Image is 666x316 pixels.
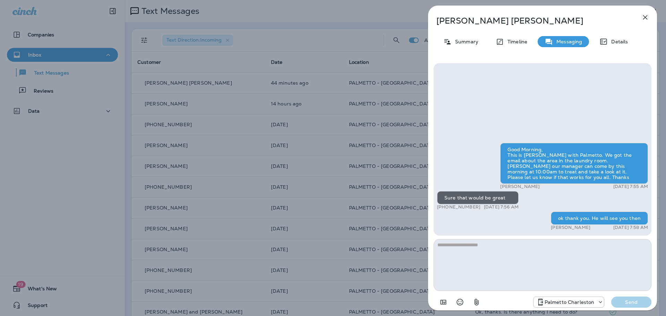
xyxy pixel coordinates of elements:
p: Messaging [553,39,582,44]
p: Timeline [504,39,527,44]
p: Summary [452,39,478,44]
p: [DATE] 7:55 AM [613,184,648,189]
div: ok thank you. He will see you then [551,212,648,225]
p: [DATE] 7:58 AM [613,225,648,230]
p: Details [608,39,628,44]
p: [PHONE_NUMBER] [437,204,480,210]
div: Sure that would be great [437,191,519,204]
div: Good Morning, This is [PERSON_NAME] with Palmetto. We got the email about the area in the laundry... [500,143,648,184]
p: Palmetto Charleston [545,299,595,305]
button: Select an emoji [453,295,467,309]
div: +1 (843) 277-8322 [533,298,604,306]
p: [DATE] 7:56 AM [484,204,519,210]
p: [PERSON_NAME] [500,184,540,189]
p: [PERSON_NAME] [551,225,590,230]
button: Add in a premade template [436,295,450,309]
p: [PERSON_NAME] [PERSON_NAME] [436,16,626,26]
